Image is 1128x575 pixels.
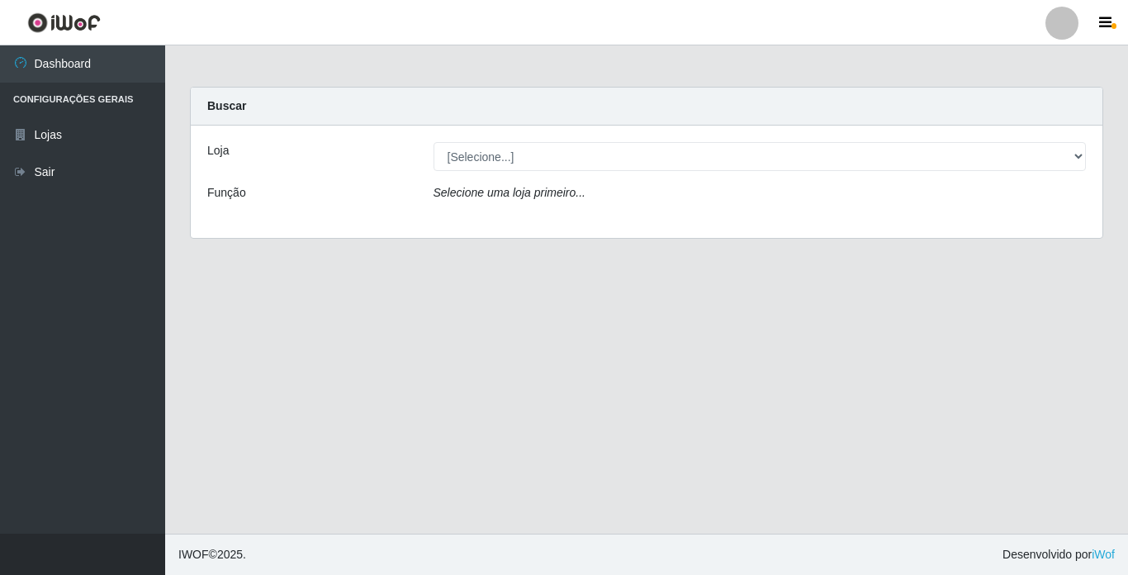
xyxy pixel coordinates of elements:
[1092,548,1115,561] a: iWof
[207,99,246,112] strong: Buscar
[27,12,101,33] img: CoreUI Logo
[1002,546,1115,563] span: Desenvolvido por
[207,142,229,159] label: Loja
[207,184,246,202] label: Função
[178,548,209,561] span: IWOF
[178,546,246,563] span: © 2025 .
[434,186,585,199] i: Selecione uma loja primeiro...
